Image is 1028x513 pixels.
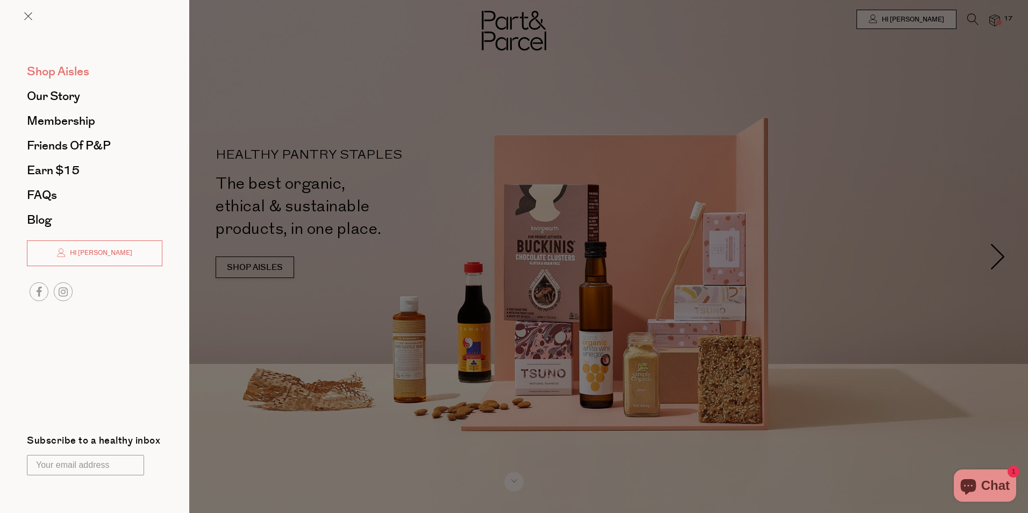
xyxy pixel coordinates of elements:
[27,455,144,475] input: Your email address
[27,162,80,179] span: Earn $15
[951,469,1019,504] inbox-online-store-chat: Shopify online store chat
[27,189,162,201] a: FAQs
[27,214,162,226] a: Blog
[27,211,52,229] span: Blog
[27,115,162,127] a: Membership
[27,63,89,80] span: Shop Aisles
[27,137,111,154] span: Friends of P&P
[27,436,160,450] label: Subscribe to a healthy inbox
[27,165,162,176] a: Earn $15
[27,140,162,152] a: Friends of P&P
[27,112,95,130] span: Membership
[27,66,162,77] a: Shop Aisles
[27,187,57,204] span: FAQs
[27,88,80,105] span: Our Story
[27,240,162,266] a: Hi [PERSON_NAME]
[27,90,162,102] a: Our Story
[67,248,132,258] span: Hi [PERSON_NAME]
